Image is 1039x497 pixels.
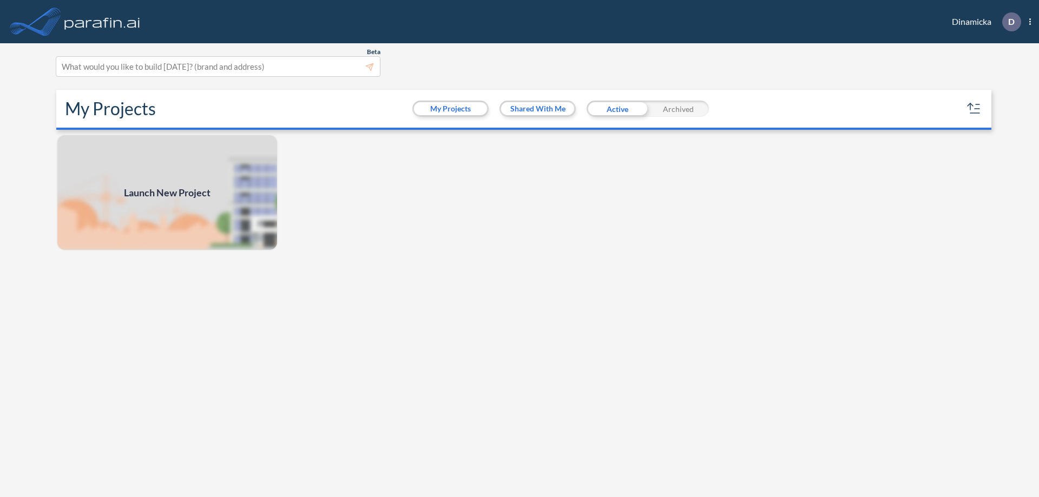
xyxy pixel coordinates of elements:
[124,185,211,200] span: Launch New Project
[367,48,380,56] span: Beta
[936,12,1031,31] div: Dinamicka
[65,98,156,119] h2: My Projects
[56,134,278,251] img: add
[587,101,648,117] div: Active
[414,102,487,115] button: My Projects
[648,101,709,117] div: Archived
[965,100,983,117] button: sort
[501,102,574,115] button: Shared With Me
[56,134,278,251] a: Launch New Project
[1008,17,1015,26] p: D
[62,11,142,32] img: logo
